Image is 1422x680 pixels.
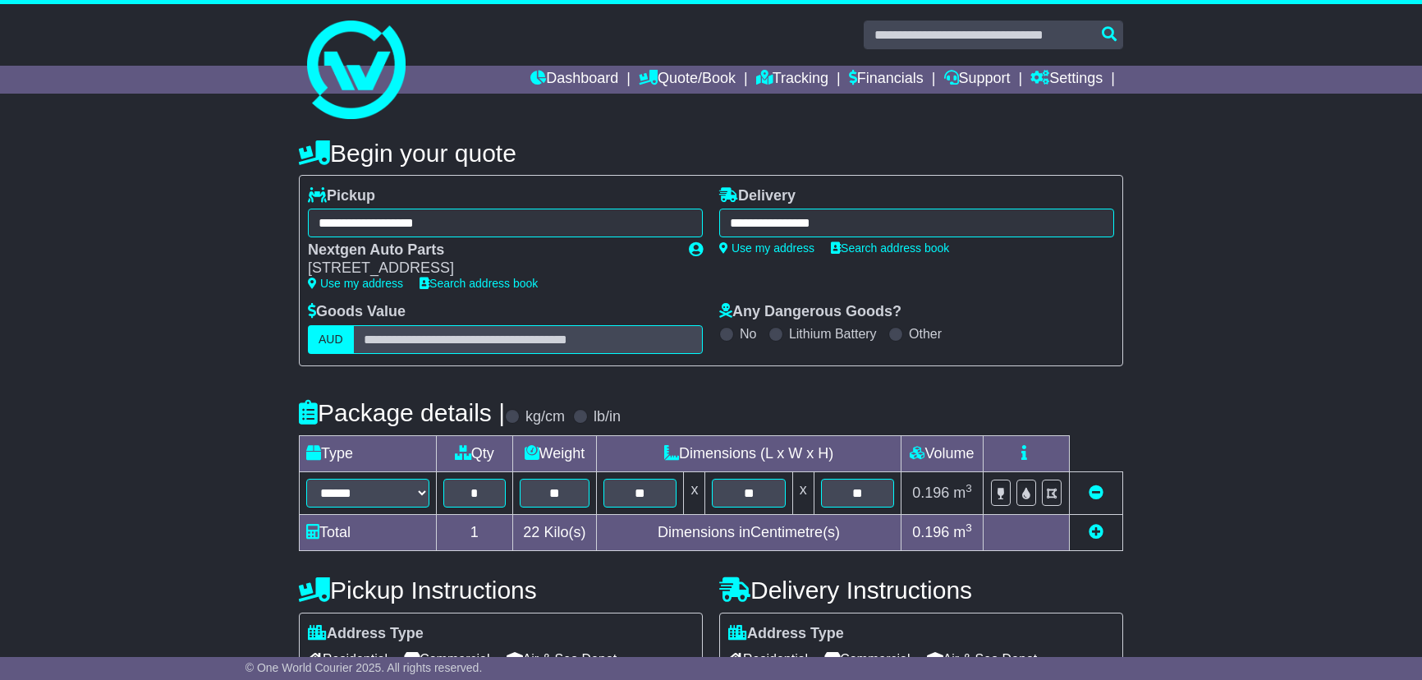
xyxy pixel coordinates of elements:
td: Kilo(s) [512,514,597,550]
span: © One World Courier 2025. All rights reserved. [245,661,483,674]
label: No [740,326,756,342]
a: Settings [1030,66,1103,94]
a: Support [944,66,1011,94]
span: 0.196 [912,485,949,501]
a: Quote/Book [639,66,736,94]
label: Any Dangerous Goods? [719,303,901,321]
span: Air & Sea Depot [507,646,617,672]
label: lb/in [594,408,621,426]
span: 0.196 [912,524,949,540]
h4: Begin your quote [299,140,1123,167]
span: Residential [308,646,388,672]
span: Commercial [404,646,489,672]
span: m [953,485,972,501]
label: Address Type [728,625,844,643]
td: Total [300,514,437,550]
label: Delivery [719,187,796,205]
div: [STREET_ADDRESS] [308,260,672,278]
a: Dashboard [530,66,618,94]
label: Pickup [308,187,375,205]
td: Weight [512,435,597,471]
sup: 3 [966,521,972,534]
label: Other [909,326,942,342]
label: Lithium Battery [789,326,877,342]
label: Goods Value [308,303,406,321]
a: Add new item [1089,524,1103,540]
td: Qty [437,435,513,471]
td: x [792,471,814,514]
sup: 3 [966,482,972,494]
span: m [953,524,972,540]
td: Type [300,435,437,471]
td: Dimensions in Centimetre(s) [597,514,901,550]
span: 22 [523,524,539,540]
label: kg/cm [525,408,565,426]
a: Search address book [831,241,949,255]
span: Air & Sea Depot [927,646,1038,672]
td: Volume [901,435,983,471]
td: Dimensions (L x W x H) [597,435,901,471]
span: Residential [728,646,808,672]
a: Use my address [308,277,403,290]
div: Nextgen Auto Parts [308,241,672,260]
a: Search address book [420,277,538,290]
label: Address Type [308,625,424,643]
a: Financials [849,66,924,94]
span: Commercial [824,646,910,672]
h4: Delivery Instructions [719,577,1123,604]
a: Tracking [756,66,828,94]
a: Remove this item [1089,485,1103,501]
h4: Package details | [299,399,505,426]
h4: Pickup Instructions [299,577,703,604]
a: Use my address [719,241,814,255]
label: AUD [308,325,354,354]
td: 1 [437,514,513,550]
td: x [684,471,705,514]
